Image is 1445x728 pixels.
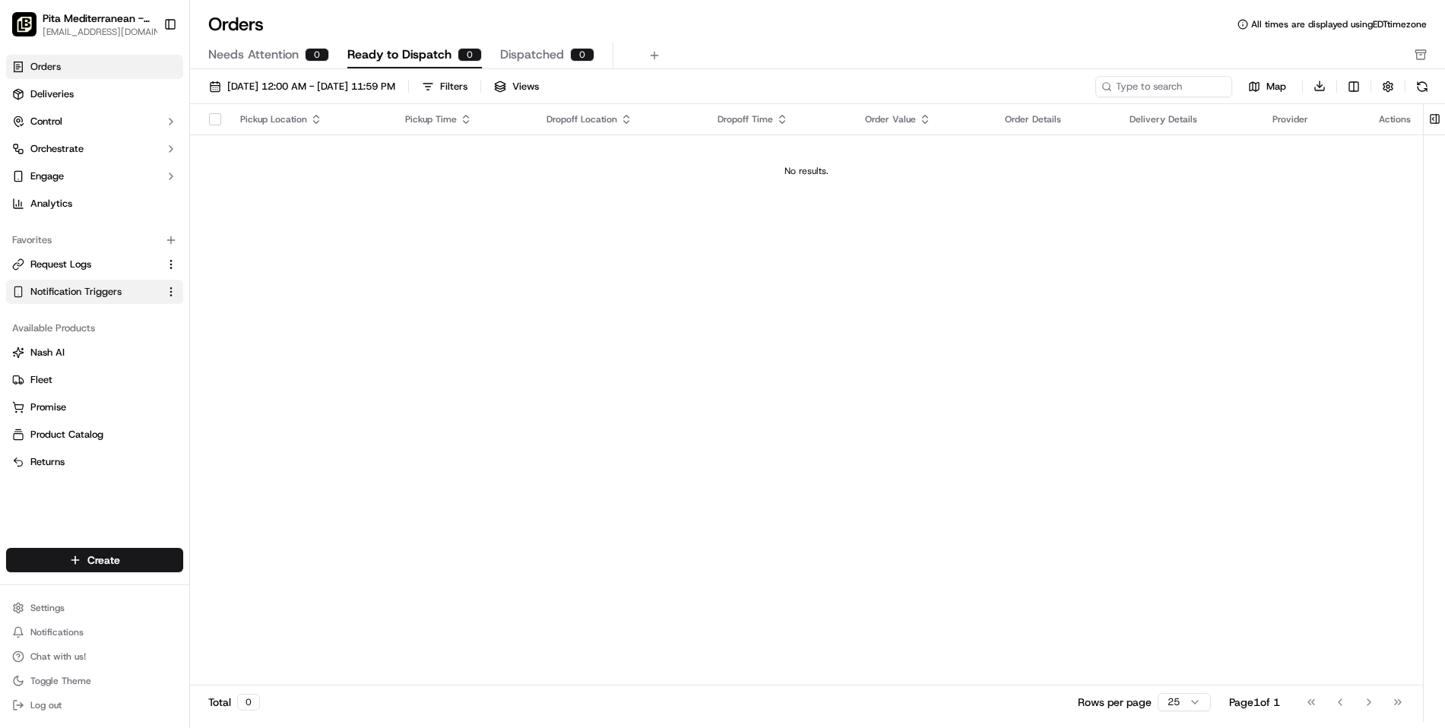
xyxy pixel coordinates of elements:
div: Pickup Time [405,113,522,125]
button: Product Catalog [6,423,183,447]
button: [DATE] 12:00 AM - [DATE] 11:59 PM [202,76,402,97]
button: Engage [6,164,183,188]
button: Create [6,548,183,572]
span: • [126,236,132,248]
div: 0 [458,48,482,62]
div: 0 [305,48,329,62]
span: Chat with us! [30,650,86,663]
span: Pylon [151,377,184,388]
span: Deliveries [30,87,74,101]
span: • [126,277,132,289]
div: Available Products [6,316,183,340]
span: Views [512,80,539,93]
button: Orchestrate [6,137,183,161]
span: Ready to Dispatch [347,46,452,64]
div: Past conversations [15,198,102,210]
div: Total [208,694,260,711]
a: Fleet [12,373,177,387]
p: Welcome 👋 [15,61,277,85]
span: Needs Attention [208,46,299,64]
p: Rows per page [1078,695,1152,710]
span: Dispatched [500,46,564,64]
span: Map [1266,80,1286,93]
button: Request Logs [6,252,183,277]
h1: Orders [208,12,264,36]
span: [DATE] [135,236,166,248]
img: Masood Aslam [15,262,40,286]
span: Orders [30,60,61,74]
img: 9188753566659_6852d8bf1fb38e338040_72.png [32,145,59,173]
img: 1736555255976-a54dd68f-1ca7-489b-9aae-adbdc363a1c4 [30,236,43,248]
div: Pickup Location [240,113,381,125]
div: 📗 [15,341,27,353]
div: Page 1 of 1 [1229,695,1280,710]
span: All times are displayed using EDT timezone [1251,18,1427,30]
button: Refresh [1412,76,1433,97]
span: [DATE] [135,277,166,289]
img: 1736555255976-a54dd68f-1ca7-489b-9aae-adbdc363a1c4 [30,277,43,290]
button: Start new chat [258,150,277,168]
span: Notifications [30,626,84,638]
span: Log out [30,699,62,711]
a: Nash AI [12,346,177,359]
button: Nash AI [6,340,183,365]
button: Filters [415,76,474,97]
input: Got a question? Start typing here... [40,98,274,114]
button: Returns [6,450,183,474]
img: Nash [15,15,46,46]
a: 💻API Documentation [122,334,250,361]
div: Start new chat [68,145,249,160]
button: Map [1238,78,1296,96]
img: 1736555255976-a54dd68f-1ca7-489b-9aae-adbdc363a1c4 [15,145,43,173]
button: Log out [6,695,183,716]
div: Actions [1379,113,1411,125]
span: API Documentation [144,340,244,355]
button: Control [6,109,183,134]
span: Create [87,552,120,568]
span: [DATE] 12:00 AM - [DATE] 11:59 PM [227,80,395,93]
span: Analytics [30,197,72,210]
div: Provider [1272,113,1355,125]
button: Promise [6,395,183,419]
input: Type to search [1095,76,1232,97]
div: Dropoff Location [547,113,693,125]
button: Toggle Theme [6,670,183,692]
span: Toggle Theme [30,675,91,687]
button: Chat with us! [6,646,183,667]
button: See all [236,195,277,213]
button: Pita Mediterranean - [GEOGRAPHIC_DATA]-[GEOGRAPHIC_DATA] [43,11,153,26]
div: 💻 [128,341,141,353]
span: Returns [30,455,65,469]
div: Dropoff Time [718,113,841,125]
span: Product Catalog [30,428,103,442]
span: Nash AI [30,346,65,359]
span: [PERSON_NAME] [47,277,123,289]
span: Knowledge Base [30,340,116,355]
button: Settings [6,597,183,619]
div: Order Value [865,113,981,125]
a: Request Logs [12,258,159,271]
button: Pita Mediterranean - PITA-CantonPita Mediterranean - [GEOGRAPHIC_DATA]-[GEOGRAPHIC_DATA][EMAIL_AD... [6,6,157,43]
span: Engage [30,169,64,183]
a: Product Catalog [12,428,177,442]
a: 📗Knowledge Base [9,334,122,361]
a: Analytics [6,191,183,216]
button: [EMAIL_ADDRESS][DOMAIN_NAME] [43,26,170,38]
button: Notification Triggers [6,280,183,304]
div: Filters [440,80,467,93]
div: 0 [570,48,594,62]
img: Pita Mediterranean - PITA-Canton [12,12,36,36]
a: Powered byPylon [107,376,184,388]
a: Deliveries [6,82,183,106]
div: Order Details [1005,113,1105,125]
button: Notifications [6,622,183,643]
a: Returns [12,455,177,469]
span: Request Logs [30,258,91,271]
span: Control [30,115,62,128]
span: Settings [30,602,65,614]
button: Views [487,76,546,97]
div: Delivery Details [1130,113,1248,125]
img: Brittany Newman [15,221,40,245]
span: Notification Triggers [30,285,122,299]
